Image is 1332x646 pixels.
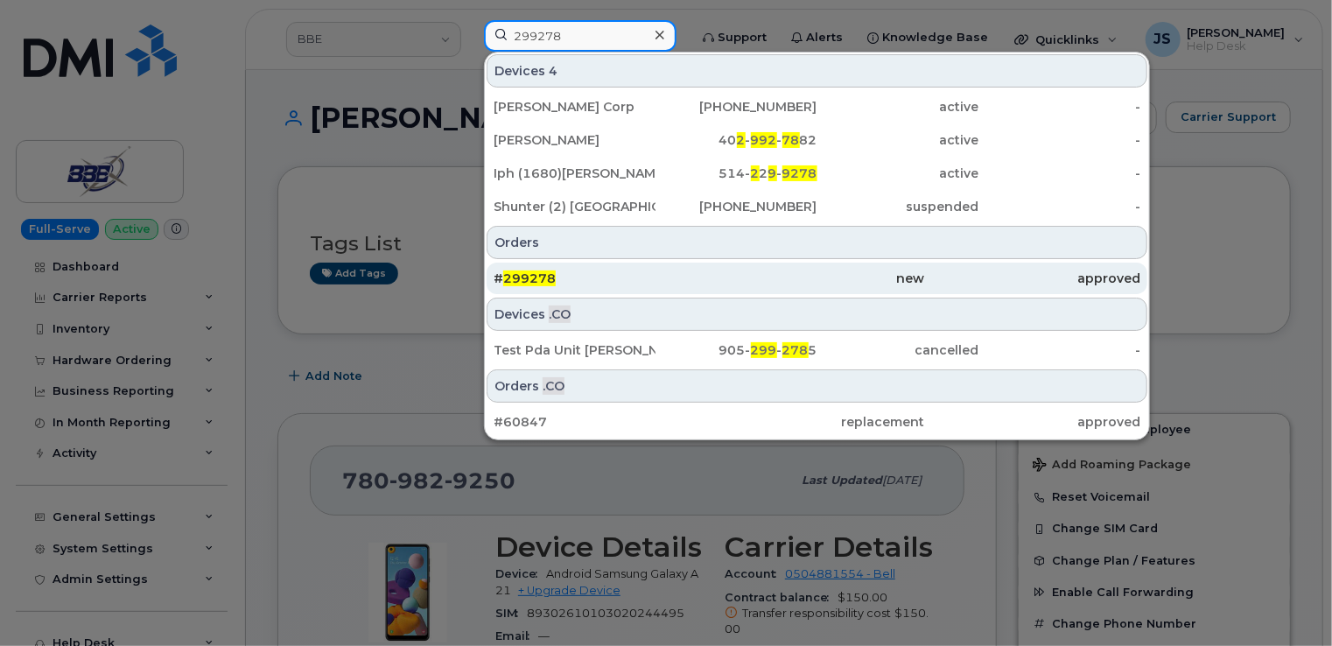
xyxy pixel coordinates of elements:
[487,124,1147,156] a: [PERSON_NAME]402-992-7882active-
[494,198,655,215] div: Shunter (2) [GEOGRAPHIC_DATA]
[817,131,979,149] div: active
[503,270,556,286] span: 299278
[751,342,777,358] span: 299
[978,165,1140,182] div: -
[768,165,777,181] span: 9
[817,98,979,116] div: active
[751,132,777,148] span: 992
[487,191,1147,222] a: Shunter (2) [GEOGRAPHIC_DATA][PHONE_NUMBER]suspended-
[487,54,1147,88] div: Devices
[709,270,924,287] div: new
[978,341,1140,359] div: -
[487,406,1147,438] a: #60847replacementapproved
[487,263,1147,294] a: #299278newapproved
[487,226,1147,259] div: Orders
[543,377,564,395] span: .CO
[925,270,1140,287] div: approved
[782,132,800,148] span: 78
[1256,570,1319,633] iframe: Messenger Launcher
[494,341,655,359] div: Test Pda Unit [PERSON_NAME]
[494,413,709,431] div: #60847
[737,132,746,148] span: 2
[487,369,1147,403] div: Orders
[487,334,1147,366] a: Test Pda Unit [PERSON_NAME]905-299-2785cancelled-
[655,131,817,149] div: 40 - - 82
[655,98,817,116] div: [PHONE_NUMBER]
[494,131,655,149] div: [PERSON_NAME]
[782,165,817,181] span: 9278
[494,165,655,182] div: Iph (1680)[PERSON_NAME]
[487,91,1147,123] a: [PERSON_NAME] Corp[PHONE_NUMBER]active-
[549,305,571,323] span: .CO
[751,165,760,181] span: 2
[978,198,1140,215] div: -
[817,165,979,182] div: active
[487,298,1147,331] div: Devices
[655,341,817,359] div: 905- - 5
[978,98,1140,116] div: -
[494,98,655,116] div: [PERSON_NAME] Corp
[782,342,809,358] span: 278
[925,413,1140,431] div: approved
[655,198,817,215] div: [PHONE_NUMBER]
[487,158,1147,189] a: Iph (1680)[PERSON_NAME]514-229-9278active-
[494,270,709,287] div: #
[709,413,924,431] div: replacement
[817,198,979,215] div: suspended
[978,131,1140,149] div: -
[817,341,979,359] div: cancelled
[655,165,817,182] div: 514- 2 -
[549,62,557,80] span: 4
